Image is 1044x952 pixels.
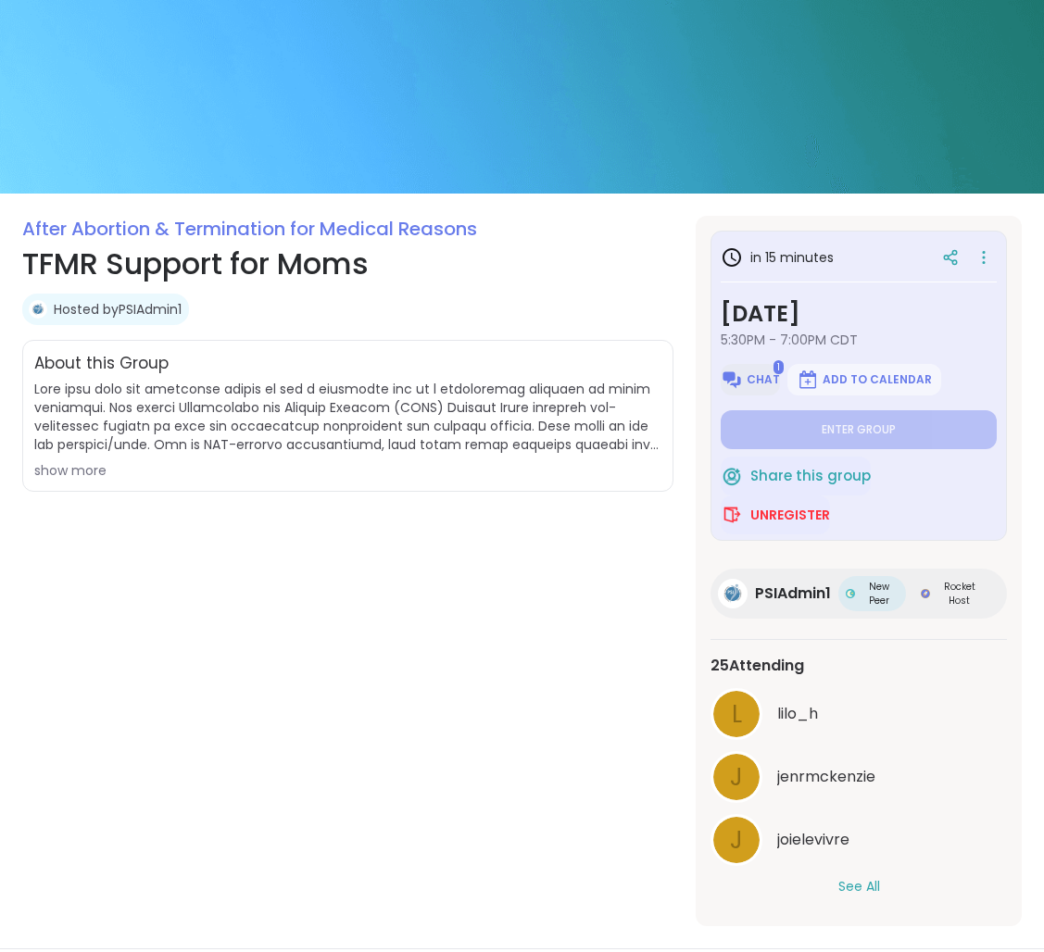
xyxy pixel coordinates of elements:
span: 25 Attending [711,655,804,677]
a: llilo_h [711,688,1007,740]
span: PSIAdmin1 [755,582,831,605]
button: Add to Calendar [787,364,941,395]
h3: [DATE] [721,297,997,331]
img: New Peer [846,589,855,598]
span: Rocket Host [934,580,985,608]
span: joielevivre [777,829,849,851]
h3: in 15 minutes [721,246,834,269]
h1: TFMR Support for Moms [22,242,673,286]
span: Enter group [822,422,896,437]
img: ShareWell Logomark [721,465,743,487]
span: 5:30PM - 7:00PM CDT [721,331,997,349]
span: j [730,759,743,795]
img: ShareWell Logomark [721,504,743,526]
span: j [730,822,743,858]
span: 1 [774,360,784,374]
span: New Peer [859,580,899,608]
button: Share this group [721,457,871,495]
span: l [732,696,742,733]
h2: About this Group [34,352,169,376]
img: PSIAdmin1 [718,579,748,608]
button: Unregister [721,495,830,534]
span: jenrmckenzie [777,766,875,788]
img: ShareWell Logomark [721,369,743,391]
span: Share this group [750,466,871,487]
a: Hosted byPSIAdmin1 [54,300,182,319]
button: See All [838,877,880,896]
a: jjoielevivre [711,814,1007,866]
span: lilo_h [777,703,818,725]
img: PSIAdmin1 [29,300,47,319]
a: jjenrmckenzie [711,751,1007,803]
span: Lore ipsu dolo sit ametconse adipis el sed d eiusmodte inc ut l etdoloremag aliquaen ad minim ven... [34,380,661,454]
span: Chat [747,372,780,387]
span: Unregister [750,506,830,524]
a: After Abortion & Termination for Medical Reasons [22,216,477,242]
button: Chat [721,364,780,395]
a: PSIAdmin1PSIAdmin1New PeerNew PeerRocket HostRocket Host [711,569,1007,619]
div: show more [34,461,661,480]
button: Enter group [721,410,997,449]
span: Add to Calendar [823,372,932,387]
img: Rocket Host [921,589,930,598]
img: ShareWell Logomark [797,369,819,391]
